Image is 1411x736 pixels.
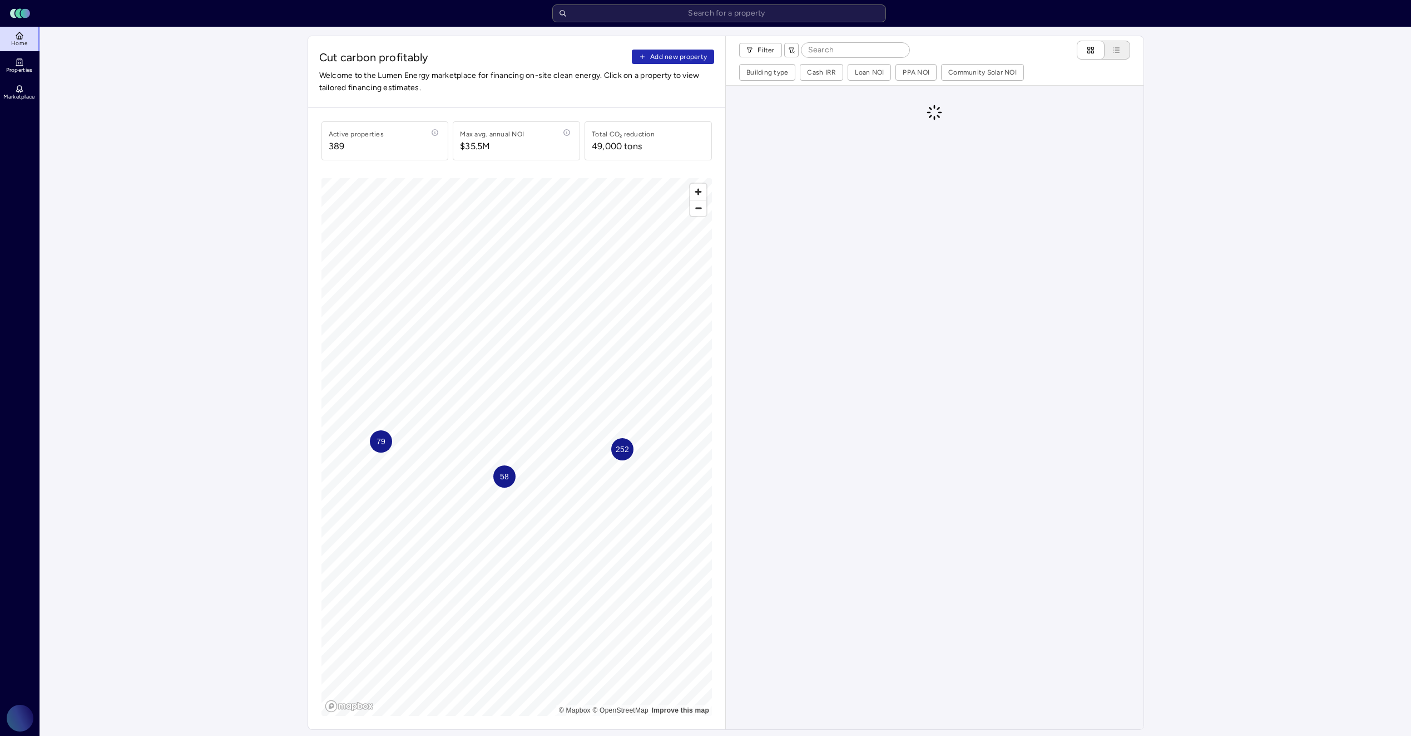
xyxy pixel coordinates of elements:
button: Building type [740,65,795,80]
div: Map marker [370,430,392,453]
canvas: Map [321,178,712,716]
button: PPA NOI [896,65,936,80]
div: Total CO₂ reduction [592,129,655,140]
span: 79 [376,435,385,448]
span: 389 [329,140,384,153]
button: Community Solar NOI [942,65,1023,80]
input: Search [801,43,909,57]
div: Max avg. annual NOI [460,129,524,140]
button: Add new property [632,50,714,64]
button: Cash IRR [800,65,843,80]
span: Cut carbon profitably [319,50,628,65]
button: Zoom out [690,200,706,216]
div: Active properties [329,129,384,140]
div: 49,000 tons [592,140,642,153]
span: Home [11,40,27,47]
button: Loan NOI [848,65,890,80]
span: $35.5M [460,140,524,153]
a: Map feedback [652,706,709,714]
span: Add new property [650,51,707,62]
button: List view [1093,41,1130,60]
span: Filter [758,45,775,56]
div: Community Solar NOI [948,67,1017,78]
div: Cash IRR [807,67,836,78]
a: OpenStreetMap [592,706,648,714]
button: Zoom in [690,184,706,200]
div: Building type [746,67,788,78]
span: Marketplace [3,94,34,100]
div: Loan NOI [855,67,884,78]
button: Filter [739,43,782,57]
div: Map marker [493,465,516,488]
span: Properties [6,67,33,73]
span: 58 [499,470,508,483]
span: Welcome to the Lumen Energy marketplace for financing on-site clean energy. Click on a property t... [319,70,715,94]
input: Search for a property [552,4,886,22]
div: Map marker [611,438,633,460]
a: Mapbox logo [325,700,374,713]
div: PPA NOI [903,67,929,78]
button: Cards view [1077,41,1105,60]
a: Mapbox [559,706,591,714]
span: 252 [615,443,628,455]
